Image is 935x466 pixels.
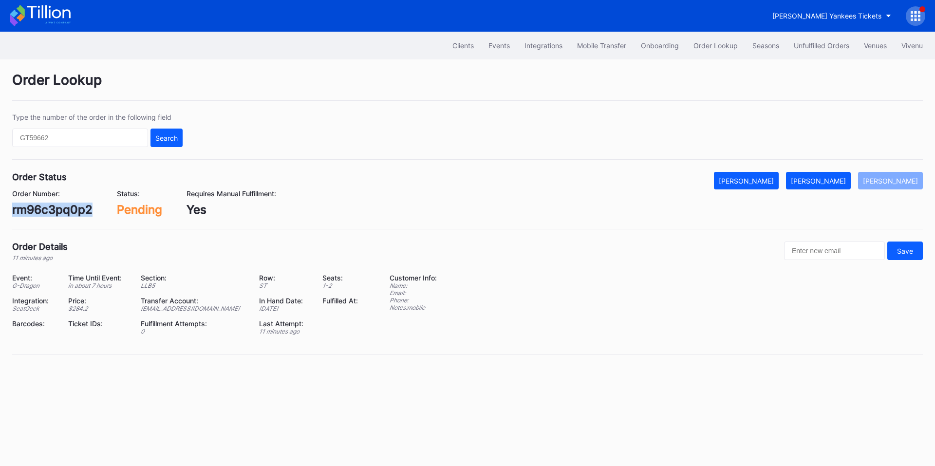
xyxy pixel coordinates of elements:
[12,274,56,282] div: Event:
[150,129,183,147] button: Search
[12,242,68,252] div: Order Details
[259,305,311,312] div: [DATE]
[259,319,311,328] div: Last Attempt:
[68,274,129,282] div: Time Until Event:
[784,242,885,260] input: Enter new email
[452,41,474,50] div: Clients
[863,177,918,185] div: [PERSON_NAME]
[858,172,923,189] button: [PERSON_NAME]
[12,297,56,305] div: Integration:
[390,282,437,289] div: Name:
[259,274,311,282] div: Row:
[745,37,786,55] button: Seasons
[786,172,851,189] button: [PERSON_NAME]
[887,242,923,260] button: Save
[901,41,923,50] div: Vivenu
[12,172,67,182] div: Order Status
[322,297,365,305] div: Fulfilled At:
[12,319,56,328] div: Barcodes:
[259,297,311,305] div: In Hand Date:
[786,37,857,55] button: Unfulfilled Orders
[12,282,56,289] div: G-Dragon
[857,37,894,55] button: Venues
[765,7,898,25] button: [PERSON_NAME] Yankees Tickets
[68,319,129,328] div: Ticket IDs:
[141,328,247,335] div: 0
[12,113,183,121] div: Type the number of the order in the following field
[752,41,779,50] div: Seasons
[322,274,365,282] div: Seats:
[524,41,562,50] div: Integrations
[12,72,923,101] div: Order Lookup
[12,254,68,261] div: 11 minutes ago
[68,282,129,289] div: in about 7 hours
[141,305,247,312] div: [EMAIL_ADDRESS][DOMAIN_NAME]
[570,37,634,55] button: Mobile Transfer
[187,203,276,217] div: Yes
[864,41,887,50] div: Venues
[259,328,311,335] div: 11 minutes ago
[488,41,510,50] div: Events
[155,134,178,142] div: Search
[322,282,365,289] div: 1 - 2
[141,297,247,305] div: Transfer Account:
[68,297,129,305] div: Price:
[390,297,437,304] div: Phone:
[12,203,93,217] div: rm96c3pq0p2
[634,37,686,55] button: Onboarding
[390,274,437,282] div: Customer Info:
[12,305,56,312] div: SeatGeek
[117,189,162,198] div: Status:
[794,41,849,50] div: Unfulfilled Orders
[117,203,162,217] div: Pending
[390,289,437,297] div: Email:
[141,274,247,282] div: Section:
[772,12,881,20] div: [PERSON_NAME] Yankees Tickets
[445,37,481,55] button: Clients
[141,319,247,328] div: Fulfillment Attempts:
[390,304,437,311] div: Notes: mobile
[693,41,738,50] div: Order Lookup
[12,129,148,147] input: GT59662
[517,37,570,55] button: Integrations
[187,189,276,198] div: Requires Manual Fulfillment:
[481,37,517,55] button: Events
[259,282,311,289] div: ST
[141,282,247,289] div: LLB5
[641,41,679,50] div: Onboarding
[686,37,745,55] button: Order Lookup
[894,37,930,55] button: Vivenu
[719,177,774,185] div: [PERSON_NAME]
[714,172,779,189] button: [PERSON_NAME]
[897,247,913,255] div: Save
[577,41,626,50] div: Mobile Transfer
[791,177,846,185] div: [PERSON_NAME]
[68,305,129,312] div: $ 284.2
[12,189,93,198] div: Order Number:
